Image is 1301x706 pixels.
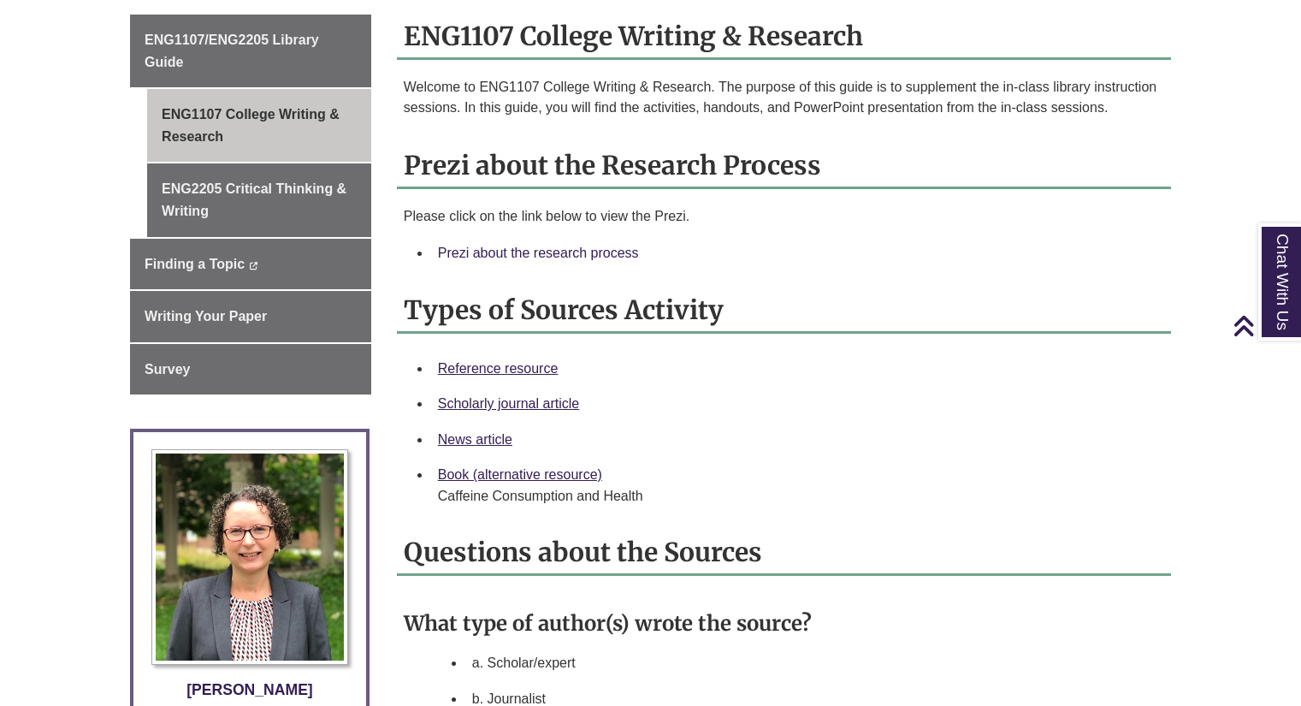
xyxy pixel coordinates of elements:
a: Survey [130,344,371,395]
img: Profile Photo [151,449,348,665]
h2: ENG1107 College Writing & Research [397,15,1171,60]
a: Scholarly journal article [438,396,579,411]
div: Caffeine Consumption and Health [438,486,1157,507]
i: This link opens in a new window [249,262,258,270]
a: ENG1107/ENG2205 Library Guide [130,15,371,87]
a: ENG2205 Critical Thinking & Writing [147,163,371,236]
p: Welcome to ENG1107 College Writing & Research. The purpose of this guide is to supplement the in-... [404,77,1164,118]
a: News article [438,432,512,447]
a: Prezi about the research process [438,246,639,260]
li: a. Scholar/expert [465,645,1164,681]
div: Guide Page Menu [130,15,371,395]
span: Writing Your Paper [145,309,267,323]
span: ENG1107/ENG2205 Library Guide [145,33,319,69]
a: Writing Your Paper [130,291,371,342]
a: Back to Top [1233,314,1297,337]
span: Finding a Topic [145,257,245,271]
a: Profile Photo [PERSON_NAME] [146,449,353,702]
div: [PERSON_NAME] [146,678,353,702]
h2: Types of Sources Activity [397,288,1171,334]
h2: Prezi about the Research Process [397,144,1171,189]
a: ENG1107 College Writing & Research [147,89,371,162]
a: Book (alternative resource) [438,467,602,482]
p: Please click on the link below to view the Prezi. [404,206,1164,227]
span: Survey [145,362,190,377]
h2: Questions about the Sources [397,531,1171,576]
strong: What type of author(s) wrote the source? [404,610,812,637]
a: Finding a Topic [130,239,371,290]
a: Reference resource [438,361,559,376]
